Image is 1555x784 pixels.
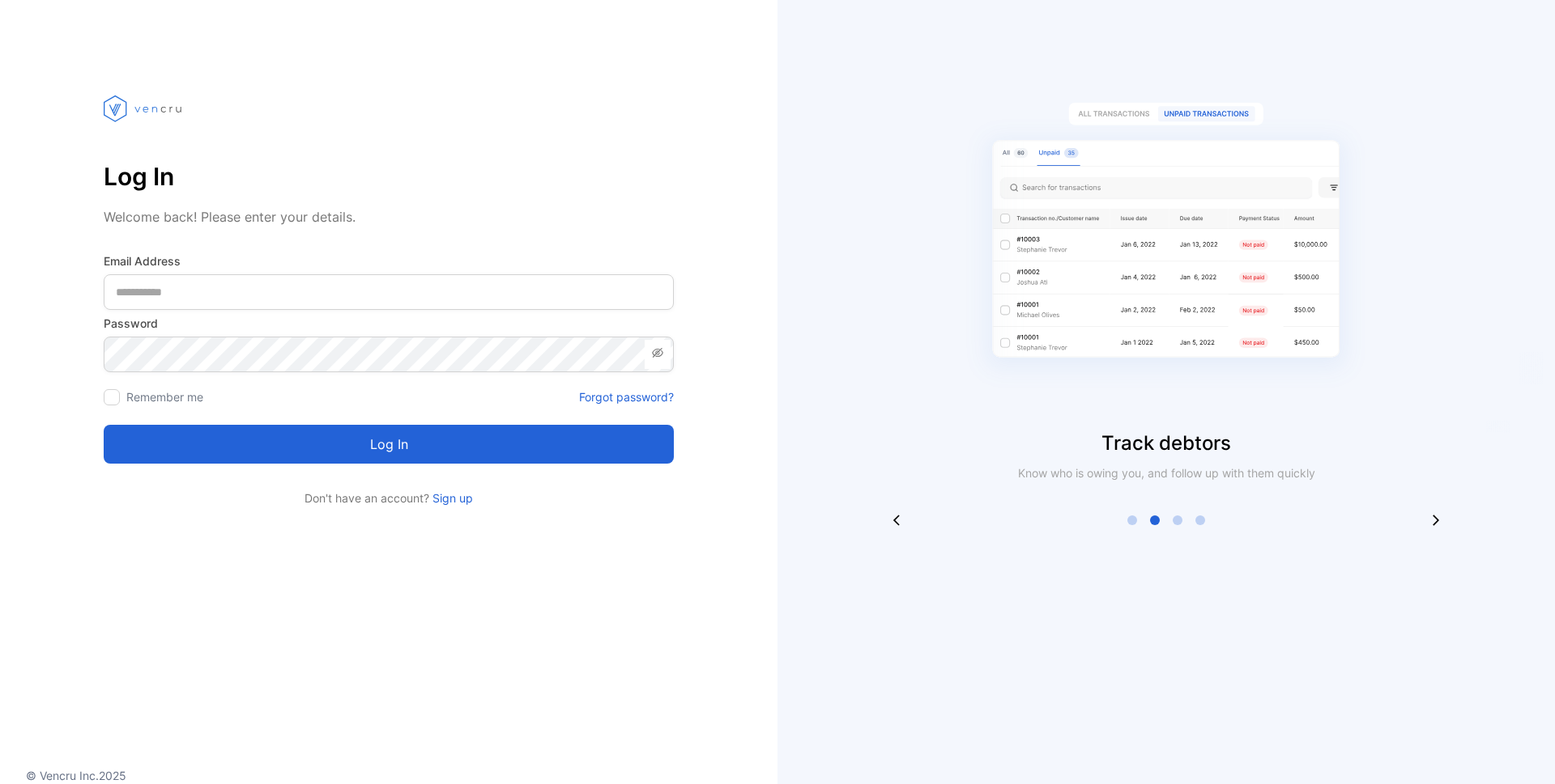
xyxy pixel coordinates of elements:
p: Welcome back! Please enter your details. [104,207,674,227]
p: Don't have an account? [104,489,674,506]
p: Log In [104,157,674,196]
label: Remember me [126,390,203,404]
label: Password [104,315,674,332]
img: vencru logo [104,65,185,152]
p: Know who is owing you, and follow up with them quickly [1011,464,1322,481]
label: Email Address [104,252,674,269]
p: Track debtors [777,429,1555,458]
img: slider image [964,65,1369,429]
button: Log in [104,425,674,464]
a: Sign up [429,491,473,505]
a: Forgot password? [579,388,674,405]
